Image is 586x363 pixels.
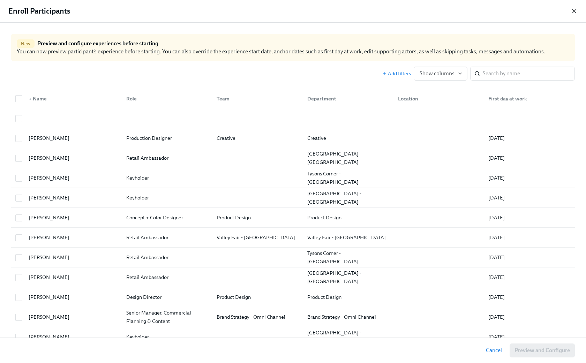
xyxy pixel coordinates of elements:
[486,134,573,142] div: [DATE]
[121,92,211,106] div: Role
[26,194,121,202] div: [PERSON_NAME]
[123,309,211,325] div: Senior Manager, Commercial Planning & Content
[26,174,121,182] div: [PERSON_NAME]
[11,34,575,61] div: You can now preview participant’s experience before starting. You can also override the experienc...
[26,313,121,321] div: [PERSON_NAME]
[486,174,573,182] div: [DATE]
[123,293,211,301] div: Design Director
[305,328,392,345] div: [GEOGRAPHIC_DATA] - [GEOGRAPHIC_DATA]
[305,134,392,142] div: Creative
[37,40,158,47] h6: Preview and configure experiences before starting
[214,94,302,103] div: Team
[305,233,392,242] div: Valley Fair - [GEOGRAPHIC_DATA]
[26,293,121,301] div: [PERSON_NAME]
[395,94,483,103] div: Location
[305,293,392,301] div: Product Design
[214,213,302,222] div: Product Design
[214,293,302,301] div: Product Design
[486,273,573,281] div: [DATE]
[123,154,211,162] div: Retail Ambassador
[11,327,575,347] div: [PERSON_NAME]Keyholder[GEOGRAPHIC_DATA] - [GEOGRAPHIC_DATA][DATE]
[305,313,392,321] div: Brand Strategy - Omni Channel
[123,273,211,281] div: Retail Ambassador
[123,233,211,242] div: Retail Ambassador
[486,347,502,354] span: Cancel
[26,273,121,281] div: [PERSON_NAME]
[11,287,575,307] div: [PERSON_NAME]Design DirectorProduct DesignProduct Design[DATE]
[483,67,575,81] input: Search by name
[302,92,392,106] div: Department
[23,92,121,106] div: ▲Name
[123,333,211,341] div: Keyholder
[214,313,302,321] div: Brand Strategy - Omni Channel
[11,228,575,248] div: [PERSON_NAME]Retail AmbassadorValley Fair - [GEOGRAPHIC_DATA]Valley Fair - [GEOGRAPHIC_DATA][DATE]
[305,150,392,166] div: [GEOGRAPHIC_DATA] - [GEOGRAPHIC_DATA]
[486,253,573,262] div: [DATE]
[26,253,121,262] div: [PERSON_NAME]
[123,134,211,142] div: Production Designer
[26,94,121,103] div: Name
[11,208,575,228] div: [PERSON_NAME]Concept + Color DesignerProduct DesignProduct Design[DATE]
[11,188,575,208] div: [PERSON_NAME]Keyholder[GEOGRAPHIC_DATA] - [GEOGRAPHIC_DATA][DATE]
[486,94,573,103] div: First day at work
[420,70,461,77] span: Show columns
[486,213,573,222] div: [DATE]
[11,307,575,327] div: [PERSON_NAME]Senior Manager, Commercial Planning & ContentBrand Strategy - Omni ChannelBrand Stra...
[123,194,211,202] div: Keyholder
[305,94,392,103] div: Department
[305,189,392,206] div: [GEOGRAPHIC_DATA] - [GEOGRAPHIC_DATA]
[26,213,121,222] div: [PERSON_NAME]
[17,41,35,46] span: New
[26,333,121,341] div: [PERSON_NAME]
[481,343,507,357] button: Cancel
[11,168,575,188] div: [PERSON_NAME]KeyholderTysons Corner - [GEOGRAPHIC_DATA][DATE]
[414,67,467,81] button: Show columns
[305,213,392,222] div: Product Design
[123,213,211,222] div: Concept + Color Designer
[11,148,575,168] div: [PERSON_NAME]Retail Ambassador[GEOGRAPHIC_DATA] - [GEOGRAPHIC_DATA][DATE]
[123,253,211,262] div: Retail Ambassador
[486,313,573,321] div: [DATE]
[26,134,121,142] div: [PERSON_NAME]
[123,94,211,103] div: Role
[11,128,575,148] div: [PERSON_NAME]Production DesignerCreativeCreative[DATE]
[483,92,573,106] div: First day at work
[382,70,411,77] button: Add filters
[26,154,121,162] div: [PERSON_NAME]
[486,293,573,301] div: [DATE]
[486,194,573,202] div: [DATE]
[214,134,302,142] div: Creative
[11,248,575,267] div: [PERSON_NAME]Retail AmbassadorTysons Corner - [GEOGRAPHIC_DATA][DATE]
[486,333,573,341] div: [DATE]
[305,249,392,266] div: Tysons Corner - [GEOGRAPHIC_DATA]
[29,97,32,101] span: ▲
[486,233,573,242] div: [DATE]
[214,233,302,242] div: Valley Fair - [GEOGRAPHIC_DATA]
[8,6,70,16] h4: Enroll Participants
[305,169,392,186] div: Tysons Corner - [GEOGRAPHIC_DATA]
[123,174,211,182] div: Keyholder
[11,267,575,287] div: [PERSON_NAME]Retail Ambassador[GEOGRAPHIC_DATA] - [GEOGRAPHIC_DATA][DATE]
[211,92,302,106] div: Team
[486,154,573,162] div: [DATE]
[392,92,483,106] div: Location
[305,269,392,286] div: [GEOGRAPHIC_DATA] - [GEOGRAPHIC_DATA]
[26,233,121,242] div: [PERSON_NAME]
